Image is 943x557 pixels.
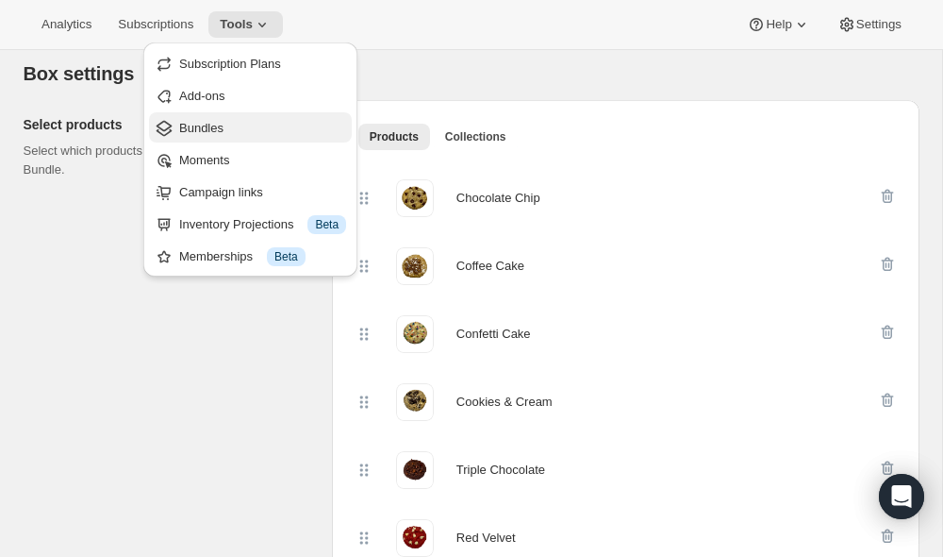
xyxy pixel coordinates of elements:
img: Coffee Cake [396,247,434,285]
img: Red Velvet [396,519,434,557]
div: Cookies & Cream [456,393,553,412]
div: Confetti Cake [456,325,531,344]
button: Bundles [149,112,352,143]
button: Help [736,11,821,38]
button: Memberships [149,241,352,271]
div: Red Velvet [456,529,516,548]
div: Memberships [179,247,346,266]
h2: Select products [24,115,302,134]
button: Subscriptions [107,11,205,38]
span: Collections [445,129,506,144]
img: Chocolate Chip [396,179,434,217]
span: Tools [220,17,253,32]
button: Subscription Plans [149,48,352,78]
img: Triple Chocolate [396,451,434,489]
span: Beta [274,249,298,264]
span: Campaign links [179,185,263,199]
button: Campaign links [149,177,352,207]
img: Cookies & Cream [396,383,434,421]
button: Analytics [30,11,103,38]
div: Open Intercom Messenger [879,474,924,519]
span: Subscriptions [118,17,193,32]
div: Triple Chocolate [456,461,545,480]
span: Help [766,17,791,32]
span: Products [370,129,419,144]
button: Tools [208,11,283,38]
p: Select which products you would like offer in this Bundle. [24,142,302,179]
h2: Box settings [24,62,919,85]
span: Beta [315,217,339,232]
div: Coffee Cake [456,257,524,276]
span: Settings [856,17,902,32]
button: Moments [149,144,352,175]
img: Confetti Cake [396,315,434,353]
span: Add-ons [179,89,224,103]
div: Inventory Projections [179,215,346,234]
button: Add-ons [149,80,352,110]
button: Inventory Projections [149,209,352,239]
span: Analytics [41,17,91,32]
button: Settings [826,11,913,38]
span: Bundles [179,121,223,135]
span: Moments [179,153,229,167]
span: Subscription Plans [179,57,281,71]
div: Chocolate Chip [456,189,540,208]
